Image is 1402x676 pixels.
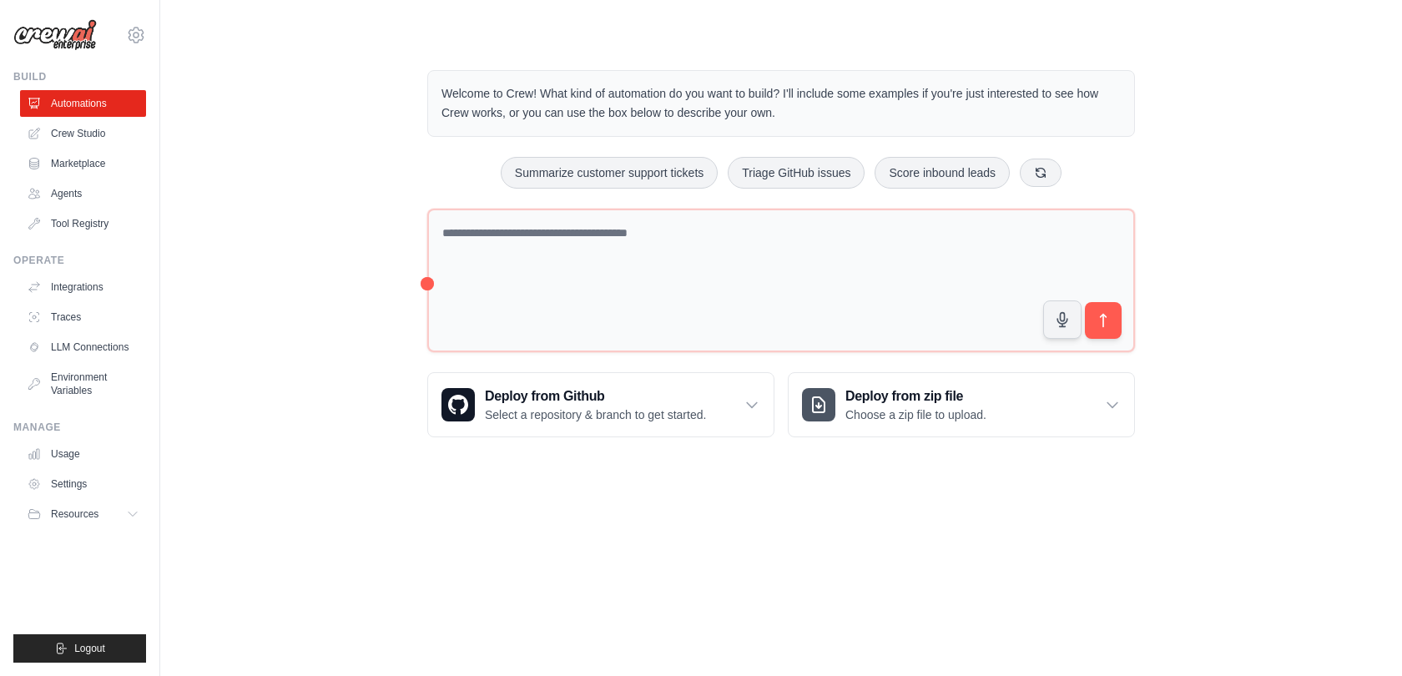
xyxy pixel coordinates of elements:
div: Operate [13,254,146,267]
a: Automations [20,90,146,117]
button: Triage GitHub issues [728,157,865,189]
button: Score inbound leads [875,157,1010,189]
p: Select a repository & branch to get started. [485,406,706,423]
span: Resources [51,507,98,521]
a: Usage [20,441,146,467]
a: Agents [20,180,146,207]
a: Integrations [20,274,146,300]
button: Resources [20,501,146,527]
div: Build [13,70,146,83]
a: Settings [20,471,146,497]
p: Choose a zip file to upload. [845,406,986,423]
a: Traces [20,304,146,330]
button: Summarize customer support tickets [501,157,718,189]
h3: Deploy from zip file [845,386,986,406]
img: Logo [13,19,97,51]
p: Welcome to Crew! What kind of automation do you want to build? I'll include some examples if you'... [441,84,1121,123]
a: Tool Registry [20,210,146,237]
a: LLM Connections [20,334,146,361]
span: Logout [74,642,105,655]
button: Logout [13,634,146,663]
div: Manage [13,421,146,434]
a: Marketplace [20,150,146,177]
a: Crew Studio [20,120,146,147]
h3: Deploy from Github [485,386,706,406]
a: Environment Variables [20,364,146,404]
